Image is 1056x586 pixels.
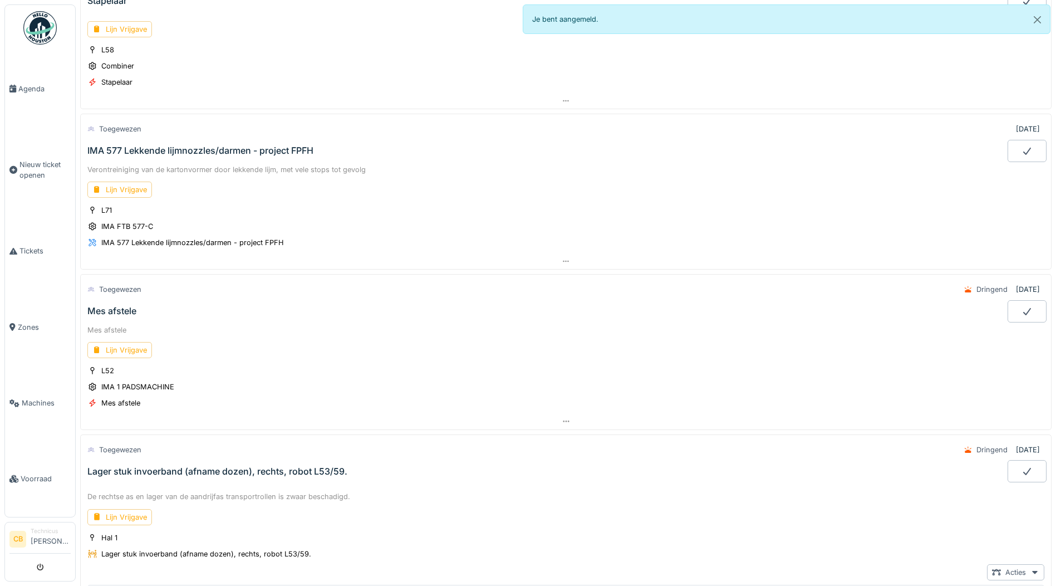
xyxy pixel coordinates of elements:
div: Stapelaar [101,77,132,87]
div: Toegewezen [99,124,141,134]
div: Lager stuk invoerband (afname dozen), rechts, robot L53/59. [101,549,311,559]
div: Verontreiniging van de kartonvormer door lekkende lijm, met vele stops tot gevolg [87,164,1044,175]
a: Zones [5,289,75,365]
a: Voorraad [5,441,75,517]
li: [PERSON_NAME] [31,527,71,551]
span: Machines [22,398,71,408]
div: L71 [101,205,112,216]
div: Mes afstele [101,398,140,408]
div: L52 [101,365,114,376]
div: Lijn Vrijgave [87,182,152,198]
div: Mes afstele [87,325,1044,335]
div: Hal 1 [101,533,117,543]
div: Je bent aangemeld. [523,4,1051,34]
div: Toegewezen [99,284,141,295]
div: [DATE] [1016,124,1040,134]
div: [DATE] [1016,445,1040,455]
span: Voorraad [21,473,71,484]
div: Lager stuk invoerband (afname dozen), rechts, robot L53/59. [87,466,347,477]
span: Zones [18,322,71,333]
div: De rechtse as en lager van de aandrijfas transportrollen is zwaar beschadigd. [87,491,1044,502]
a: CB Technicus[PERSON_NAME] [9,527,71,554]
div: Acties [987,564,1044,580]
a: Agenda [5,51,75,126]
div: IMA FTB 577-C [101,221,153,232]
div: Dringend [976,284,1008,295]
div: Combiner [101,61,134,71]
div: Technicus [31,527,71,535]
div: Mes afstele [87,306,136,316]
a: Nieuw ticket openen [5,126,75,213]
div: Lijn Vrijgave [87,509,152,525]
div: L58 [101,45,114,55]
a: Tickets [5,213,75,289]
a: Machines [5,365,75,441]
li: CB [9,531,26,548]
button: Close [1025,5,1050,35]
div: Lijn Vrijgave [87,21,152,37]
span: Agenda [18,84,71,94]
div: Toegewezen [99,445,141,455]
span: Nieuw ticket openen [19,159,71,180]
span: Tickets [19,246,71,256]
div: IMA 577 Lekkende lijmnozzles/darmen - project FPFH [101,237,284,248]
div: Lijn Vrijgave [87,342,152,358]
div: IMA 1 PADSMACHINE [101,382,174,392]
div: IMA 577 Lekkende lijmnozzles/darmen - project FPFH [87,145,313,156]
div: Dringend [976,445,1008,455]
img: Badge_color-CXgf-gQk.svg [23,11,57,45]
div: [DATE] [1016,284,1040,295]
